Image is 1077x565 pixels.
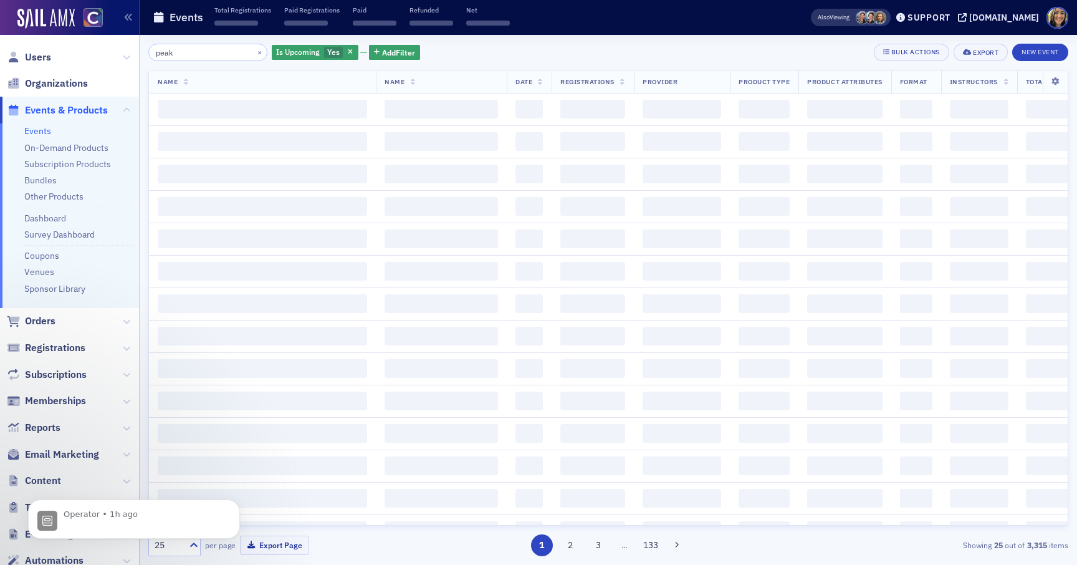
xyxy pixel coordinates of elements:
img: SailAMX [17,9,75,29]
span: ‌ [950,521,1008,540]
span: ‌ [643,262,721,281]
span: ‌ [515,327,543,345]
span: ‌ [560,456,625,475]
div: Bulk Actions [891,49,940,56]
span: ‌ [643,327,721,345]
span: Users [25,51,51,64]
span: ‌ [807,456,882,475]
span: ‌ [643,359,721,378]
strong: 3,315 [1025,539,1049,551]
input: Search… [148,44,267,61]
button: 3 [588,534,610,556]
span: Provider [643,77,677,86]
span: Pamela Galey-Coleman [864,11,878,24]
iframe: Intercom notifications message [9,471,259,559]
span: ‌ [158,424,367,443]
span: ‌ [900,262,932,281]
span: ‌ [560,327,625,345]
span: Orders [25,314,55,328]
span: ‌ [515,100,543,118]
span: ‌ [385,132,498,151]
span: ‌ [739,100,790,118]
span: ‌ [807,327,882,345]
span: ‌ [560,424,625,443]
span: ‌ [807,100,882,118]
span: ‌ [560,521,625,540]
span: Organizations [25,77,88,90]
span: ‌ [739,327,790,345]
span: Email Marketing [25,448,99,461]
span: ‌ [515,521,543,540]
span: ‌ [515,294,543,313]
span: ‌ [900,521,932,540]
span: ‌ [385,294,498,313]
span: ‌ [807,262,882,281]
span: ‌ [900,489,932,508]
span: ‌ [643,456,721,475]
div: Showing out of items [770,539,1068,551]
span: ‌ [807,294,882,313]
span: ‌ [158,262,367,281]
a: New Event [1012,46,1068,57]
span: ‌ [158,197,367,216]
p: Net [466,6,510,14]
div: Yes [272,45,358,60]
span: ‌ [807,521,882,540]
span: ‌ [950,294,1008,313]
button: AddFilter [369,45,420,60]
span: ‌ [739,165,790,183]
span: ‌ [807,197,882,216]
span: Lindsay Moore [873,11,886,24]
div: Export [973,49,998,56]
span: ‌ [950,100,1008,118]
span: ‌ [158,327,367,345]
span: Events & Products [25,104,108,117]
span: ‌ [385,456,498,475]
span: ‌ [950,229,1008,248]
span: ‌ [900,132,932,151]
span: Viewing [818,13,850,22]
strong: 25 [992,539,1005,551]
span: Product Type [739,77,790,86]
button: [DOMAIN_NAME] [958,13,1043,22]
span: ‌ [807,359,882,378]
a: Bundles [24,175,57,186]
span: ‌ [739,489,790,508]
span: ‌ [515,424,543,443]
span: ‌ [284,21,328,26]
a: Registrations [7,341,85,355]
span: ‌ [158,489,367,508]
span: ‌ [739,262,790,281]
span: ‌ [515,489,543,508]
h1: Events [170,10,203,25]
span: ‌ [950,456,1008,475]
span: ‌ [643,489,721,508]
span: ‌ [158,229,367,248]
span: ‌ [900,229,932,248]
span: ‌ [158,521,367,540]
span: Product Attributes [807,77,882,86]
span: ‌ [900,327,932,345]
span: ‌ [515,132,543,151]
span: ‌ [385,424,498,443]
span: ‌ [739,456,790,475]
span: ‌ [950,197,1008,216]
p: Paid [353,6,396,14]
span: ‌ [950,424,1008,443]
p: Paid Registrations [284,6,340,14]
span: Name [158,77,178,86]
a: Sponsor Library [24,283,85,294]
span: Date [515,77,532,86]
span: ‌ [643,132,721,151]
span: ‌ [739,294,790,313]
a: Events [24,125,51,137]
span: ‌ [900,197,932,216]
span: ‌ [385,521,498,540]
a: Subscription Products [24,158,111,170]
span: ‌ [739,521,790,540]
span: ‌ [900,294,932,313]
span: ‌ [950,392,1008,410]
